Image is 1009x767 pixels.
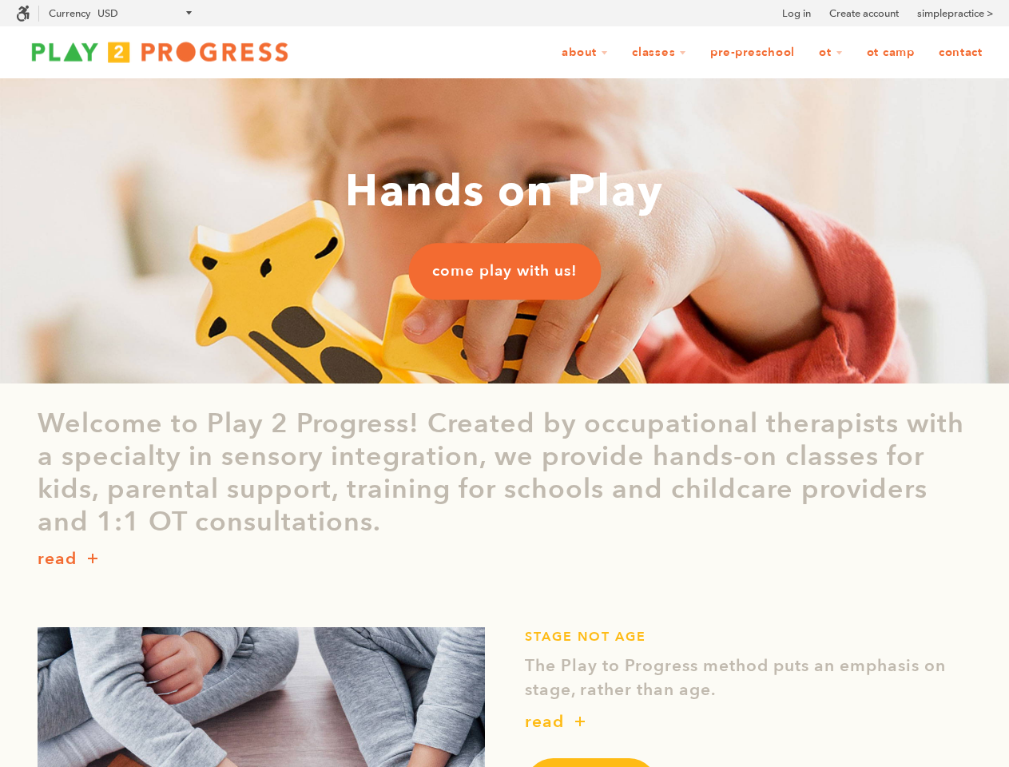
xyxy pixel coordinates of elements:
[525,709,564,735] p: read
[408,244,601,300] a: come play with us!
[525,654,972,701] p: The Play to Progress method puts an emphasis on stage, rather than age.
[782,6,811,22] a: Log in
[917,6,993,22] a: simplepractice >
[856,38,925,68] a: OT Camp
[622,38,697,68] a: Classes
[808,38,853,68] a: OT
[700,38,805,68] a: Pre-Preschool
[829,6,899,22] a: Create account
[38,546,77,572] p: read
[928,38,993,68] a: Contact
[49,7,90,19] label: Currency
[525,627,972,646] h1: STAGE NOT AGE
[551,38,618,68] a: About
[38,407,972,538] p: Welcome to Play 2 Progress! Created by occupational therapists with a specialty in sensory integr...
[16,36,304,68] img: Play2Progress logo
[432,261,577,282] span: come play with us!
